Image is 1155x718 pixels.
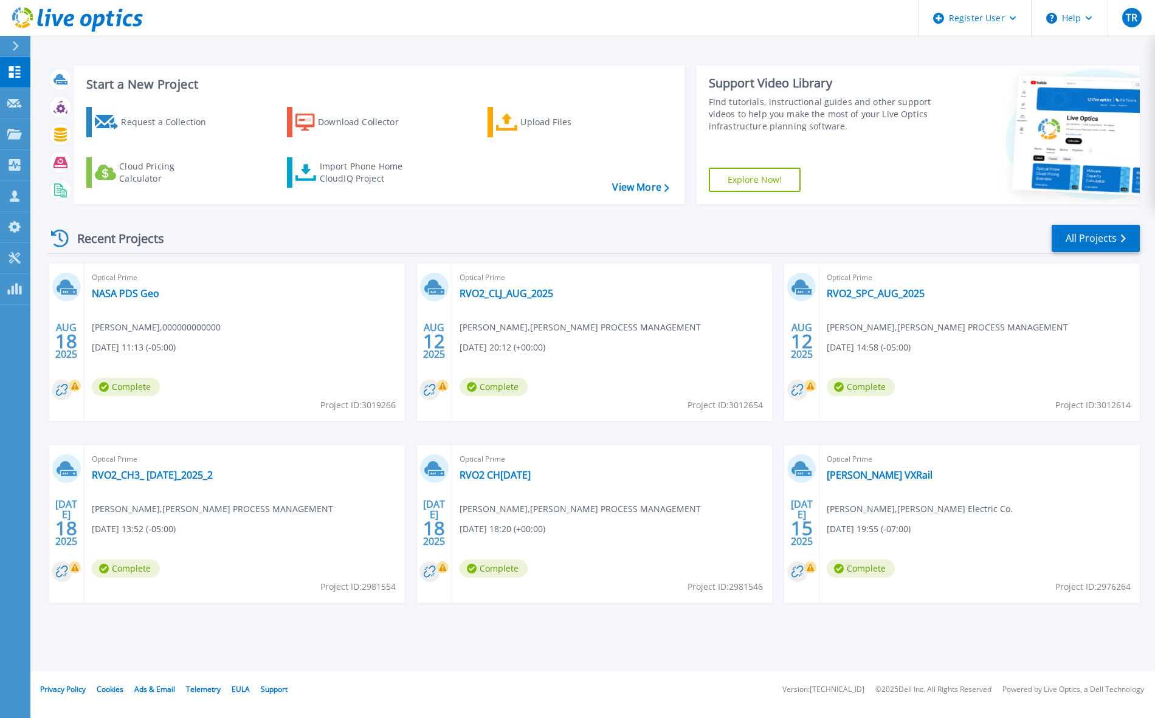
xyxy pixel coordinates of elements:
[688,580,763,593] span: Project ID: 2981546
[791,523,813,533] span: 15
[55,319,78,363] div: AUG 2025
[92,522,176,536] span: [DATE] 13:52 (-05:00)
[827,271,1133,284] span: Optical Prime
[790,319,813,363] div: AUG 2025
[460,522,545,536] span: [DATE] 18:20 (+00:00)
[134,684,175,694] a: Ads & Email
[827,321,1068,334] span: [PERSON_NAME] , [PERSON_NAME] PROCESS MANAGEMENT
[1126,13,1137,22] span: TR
[709,168,801,192] a: Explore Now!
[488,107,623,137] a: Upload Files
[827,378,895,396] span: Complete
[460,321,701,334] span: [PERSON_NAME] , [PERSON_NAME] PROCESS MANAGEMENT
[875,686,991,694] li: © 2025 Dell Inc. All Rights Reserved
[709,96,935,132] div: Find tutorials, instructional guides and other support videos to help you make the most of your L...
[92,559,160,578] span: Complete
[119,160,216,185] div: Cloud Pricing Calculator
[287,107,422,137] a: Download Collector
[460,341,545,354] span: [DATE] 20:12 (+00:00)
[186,684,221,694] a: Telemetry
[1055,398,1131,412] span: Project ID: 3012614
[92,287,159,299] a: NASA PDS Geo
[791,336,813,346] span: 12
[92,341,176,354] span: [DATE] 11:13 (-05:00)
[121,110,218,134] div: Request a Collection
[827,341,911,354] span: [DATE] 14:58 (-05:00)
[55,523,77,533] span: 18
[827,502,1013,516] span: [PERSON_NAME] , [PERSON_NAME] Electric Co.
[92,271,398,284] span: Optical Prime
[47,224,181,253] div: Recent Projects
[1055,580,1131,593] span: Project ID: 2976264
[261,684,288,694] a: Support
[460,287,553,299] a: RVO2_CLJ_AUG_2025
[318,110,415,134] div: Download Collector
[97,684,123,694] a: Cookies
[92,502,333,516] span: [PERSON_NAME] , [PERSON_NAME] PROCESS MANAGEMENT
[612,182,669,193] a: View More
[709,75,935,91] div: Support Video Library
[92,378,160,396] span: Complete
[320,398,396,412] span: Project ID: 3019266
[86,107,222,137] a: Request a Collection
[782,686,864,694] li: Version: [TECHNICAL_ID]
[827,453,1133,466] span: Optical Prime
[827,559,895,578] span: Complete
[460,271,765,284] span: Optical Prime
[55,501,78,545] div: [DATE] 2025
[790,501,813,545] div: [DATE] 2025
[422,319,446,363] div: AUG 2025
[92,469,213,481] a: RVO2_CH3_ [DATE]_2025_2
[460,378,528,396] span: Complete
[1052,225,1140,252] a: All Projects
[1002,686,1144,694] li: Powered by Live Optics, a Dell Technology
[86,78,669,91] h3: Start a New Project
[827,522,911,536] span: [DATE] 19:55 (-07:00)
[827,287,925,299] a: RVO2_SPC_AUG_2025
[55,336,77,346] span: 18
[827,469,933,481] a: [PERSON_NAME] VXRail
[423,336,445,346] span: 12
[320,160,415,185] div: Import Phone Home CloudIQ Project
[86,157,222,188] a: Cloud Pricing Calculator
[320,580,396,593] span: Project ID: 2981554
[422,501,446,545] div: [DATE] 2025
[40,684,86,694] a: Privacy Policy
[92,453,398,466] span: Optical Prime
[423,523,445,533] span: 18
[92,321,221,334] span: [PERSON_NAME] , 000000000000
[688,398,763,412] span: Project ID: 3012654
[460,469,531,481] a: RVO2 CH[DATE]
[232,684,250,694] a: EULA
[460,559,528,578] span: Complete
[520,110,618,134] div: Upload Files
[460,502,701,516] span: [PERSON_NAME] , [PERSON_NAME] PROCESS MANAGEMENT
[460,453,765,466] span: Optical Prime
